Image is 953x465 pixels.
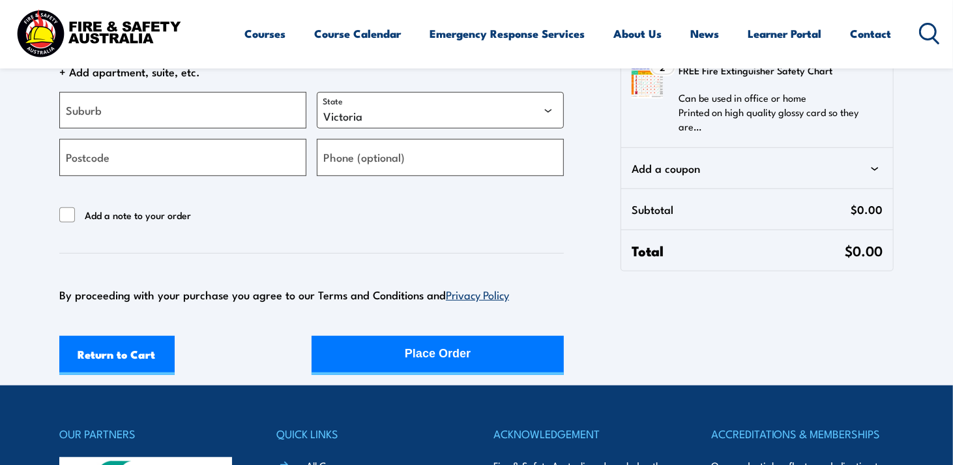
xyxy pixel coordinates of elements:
div: Place Order [405,337,471,371]
img: FREE Fire Extinguisher Safety Chart [632,67,663,98]
h3: FREE Fire Extinguisher Safety Chart [679,61,875,80]
div: Add a coupon [632,158,883,178]
input: Postcode [59,139,306,175]
a: Contact [851,16,892,51]
label: Postcode [66,149,110,166]
h4: QUICK LINKS [276,425,459,443]
span: By proceeding with your purchase you agree to our Terms and Conditions and [59,286,509,303]
a: Courses [245,16,286,51]
h4: ACKNOWLEDGEMENT [494,425,677,443]
a: Learner Portal [748,16,822,51]
span: + Add apartment, suite, etc. [59,62,564,82]
a: Course Calendar [315,16,402,51]
label: Phone (optional) [323,149,405,166]
span: $0.00 [845,240,883,260]
label: State [323,95,343,106]
input: Suburb [59,92,306,128]
input: Phone (optional) [317,139,564,175]
label: Suburb [66,102,102,119]
p: Can be used in office or home Printed on high quality glossy card so they are… [679,91,875,134]
input: Add a note to your order [59,207,75,223]
a: Emergency Response Services [430,16,585,51]
h4: OUR PARTNERS [59,425,242,443]
h4: ACCREDITATIONS & MEMBERSHIPS [711,425,894,443]
span: Subtotal [632,200,851,219]
a: Privacy Policy [446,286,509,302]
span: Total [632,241,845,260]
span: 2 [660,62,666,72]
a: Return to Cart [59,336,175,375]
span: Add a note to your order [85,207,191,223]
a: News [691,16,720,51]
a: About Us [614,16,662,51]
span: $0.00 [851,200,883,219]
button: Place Order [312,336,564,375]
